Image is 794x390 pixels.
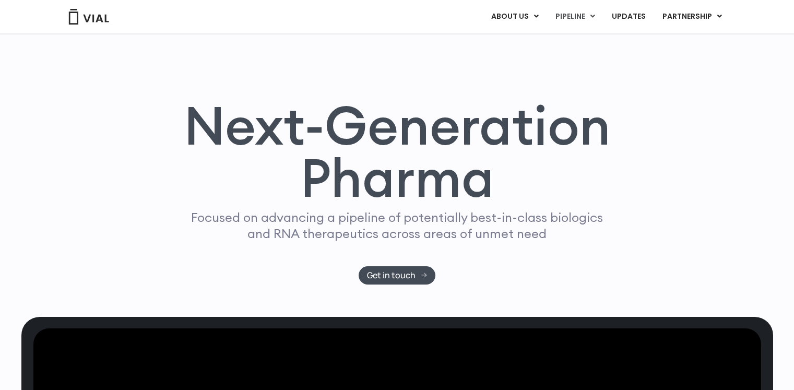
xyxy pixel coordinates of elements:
a: ABOUT USMenu Toggle [483,8,547,26]
a: UPDATES [603,8,654,26]
a: PARTNERSHIPMenu Toggle [654,8,730,26]
span: Get in touch [367,271,416,279]
a: PIPELINEMenu Toggle [547,8,603,26]
a: Get in touch [359,266,435,285]
img: Vial Logo [68,9,110,25]
p: Focused on advancing a pipeline of potentially best-in-class biologics and RNA therapeutics acros... [187,209,608,242]
h1: Next-Generation Pharma [171,99,623,205]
